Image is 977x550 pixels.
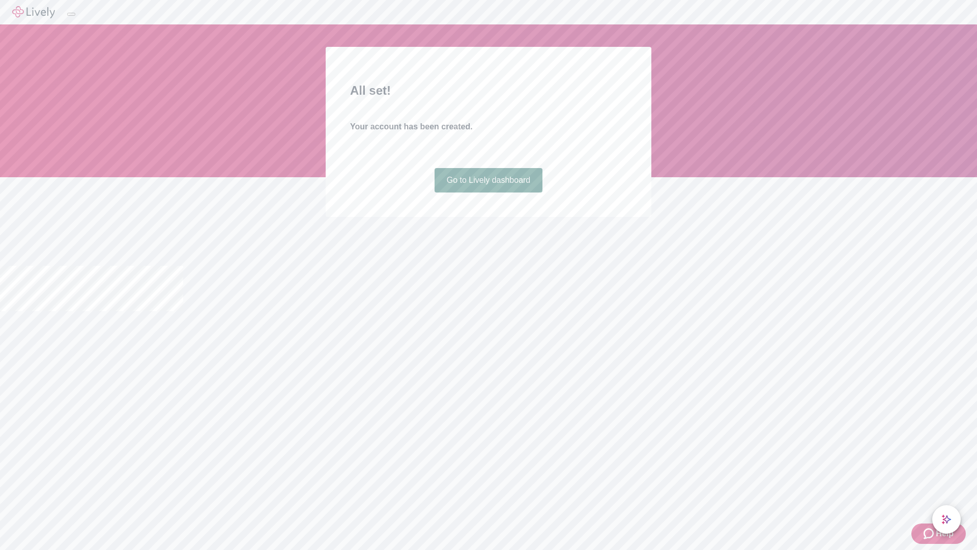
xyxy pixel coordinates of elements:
[350,121,627,133] h4: Your account has been created.
[932,505,961,534] button: chat
[67,13,75,16] button: Log out
[435,168,543,193] a: Go to Lively dashboard
[924,528,936,540] svg: Zendesk support icon
[911,524,966,544] button: Zendesk support iconHelp
[12,6,55,18] img: Lively
[936,528,954,540] span: Help
[941,514,952,525] svg: Lively AI Assistant
[350,81,627,100] h2: All set!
